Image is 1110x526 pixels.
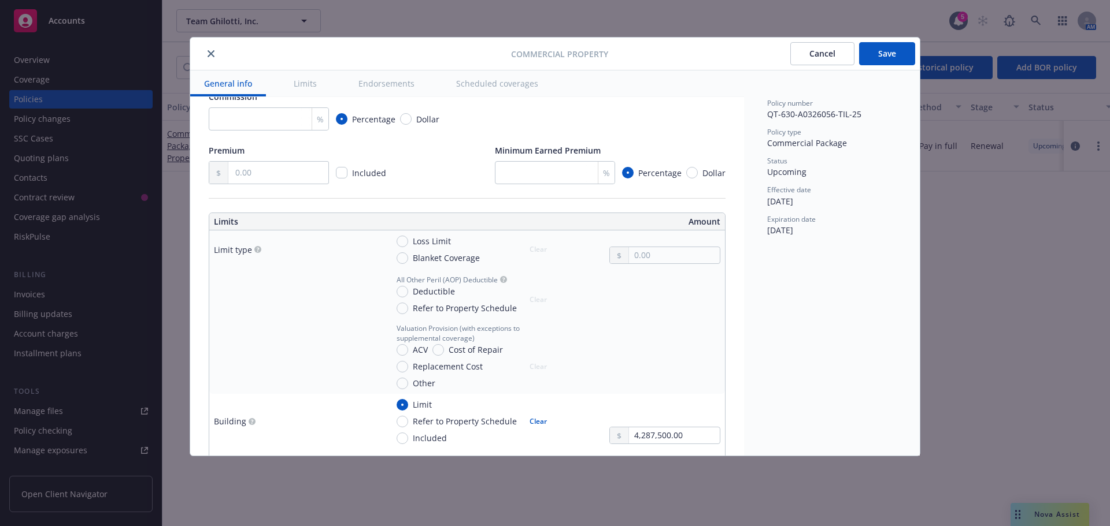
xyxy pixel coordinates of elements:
[352,167,386,178] span: Included
[345,70,428,96] button: Endorsements
[767,127,801,137] span: Policy type
[397,416,408,427] input: Refer to Property Schedule
[638,167,682,179] span: Percentage
[767,156,787,166] span: Status
[767,137,847,148] span: Commercial Package
[214,244,252,256] div: Limit type
[400,113,412,125] input: Dollar
[397,455,427,465] span: Valuation
[397,236,408,247] input: Loss Limit
[767,109,861,120] span: QT-630-A0326056-TIL-25
[511,48,608,60] span: Commercial Property
[859,42,915,65] button: Save
[413,377,435,389] span: Other
[449,344,503,356] span: Cost of Repair
[629,427,720,443] input: 0.00
[495,145,601,156] span: Minimum Earned Premium
[767,225,793,236] span: [DATE]
[603,167,610,179] span: %
[397,344,408,356] input: ACV
[204,47,218,61] button: close
[397,275,498,285] span: All Other Peril (AOP) Deductible
[413,252,480,264] span: Blanket Coverage
[397,399,408,411] input: Limit
[214,415,246,427] div: Building
[629,247,720,263] input: 0.00
[622,167,634,178] input: Percentage
[702,167,726,179] span: Dollar
[352,113,395,125] span: Percentage
[209,213,416,230] th: Limits
[413,360,483,372] span: Replacement Cost
[209,91,257,102] span: Commission
[413,344,428,356] span: ACV
[432,344,444,356] input: Cost of Repair
[397,286,408,297] input: Deductible
[472,213,725,230] th: Amount
[209,145,245,156] span: Premium
[413,432,447,444] span: Included
[790,42,854,65] button: Cancel
[416,113,439,125] span: Dollar
[397,323,554,343] span: Valuation Provision (with exceptions to supplemental coverage)
[397,432,408,444] input: Included
[442,70,552,96] button: Scheduled coverages
[413,285,455,297] span: Deductible
[767,166,806,177] span: Upcoming
[413,415,517,427] span: Refer to Property Schedule
[413,235,451,247] span: Loss Limit
[397,378,408,389] input: Other
[413,398,432,411] span: Limit
[686,167,698,178] input: Dollar
[767,196,793,207] span: [DATE]
[523,413,554,430] button: Clear
[397,361,408,372] input: Replacement Cost
[767,185,811,195] span: Effective date
[397,303,408,314] input: Refer to Property Schedule
[413,302,517,314] span: Refer to Property Schedule
[228,162,328,184] input: 0.00
[190,70,266,96] button: General info
[397,252,408,264] input: Blanket Coverage
[317,113,324,125] span: %
[280,70,331,96] button: Limits
[767,98,813,108] span: Policy number
[767,214,816,224] span: Expiration date
[336,113,347,125] input: Percentage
